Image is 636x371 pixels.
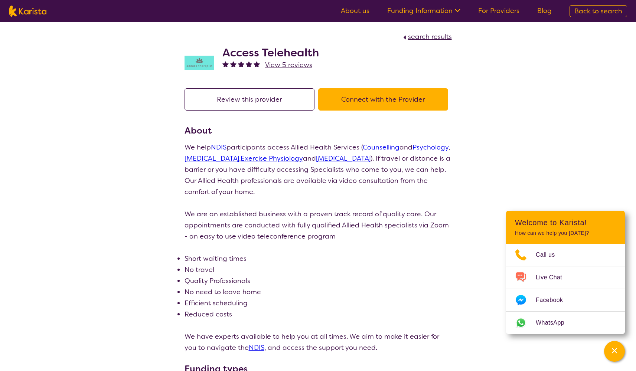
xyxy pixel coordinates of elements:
span: search results [408,32,452,41]
span: Facebook [536,295,572,306]
a: NDIS [249,343,264,352]
li: No need to leave home [185,286,452,298]
a: For Providers [478,6,519,15]
a: Back to search [570,5,627,17]
button: Review this provider [185,88,314,111]
img: Karista logo [9,6,46,17]
img: fullstar [246,61,252,67]
h3: About [185,124,452,137]
a: Counselling [363,143,399,152]
a: Funding Information [387,6,460,15]
button: Connect with the Provider [318,88,448,111]
a: Review this provider [185,95,318,104]
span: Live Chat [536,272,571,283]
img: fullstar [222,61,229,67]
p: We help participants access Allied Health Services ( and , , and ). If travel or distance is a ba... [185,142,452,197]
li: Short waiting times [185,253,452,264]
a: Psychology [412,143,449,152]
a: About us [341,6,369,15]
h2: Access Telehealth [222,46,319,59]
span: WhatsApp [536,317,573,328]
img: fullstar [230,61,237,67]
a: [MEDICAL_DATA] [316,154,371,163]
a: NDIS [211,143,226,152]
a: Web link opens in a new tab. [506,312,625,334]
button: Channel Menu [604,341,625,362]
ul: Choose channel [506,244,625,334]
span: Back to search [574,7,622,16]
span: Call us [536,249,564,260]
li: Efficient scheduling [185,298,452,309]
span: View 5 reviews [265,60,312,69]
a: [MEDICAL_DATA] [185,154,239,163]
p: We are an established business with a proven track record of quality care. Our appointments are c... [185,209,452,242]
a: View 5 reviews [265,59,312,70]
img: fullstar [254,61,260,67]
li: Quality Professionals [185,275,452,286]
a: Blog [537,6,552,15]
p: We have experts available to help you at all times. We aim to make it easier for you to navigate ... [185,331,452,353]
li: Reduced costs [185,309,452,320]
img: hzy3j6chfzohyvwdpojv.png [185,56,214,69]
p: How can we help you [DATE]? [515,230,616,236]
a: Exercise Physiology [241,154,303,163]
a: search results [401,32,452,41]
a: Connect with the Provider [318,95,452,104]
h2: Welcome to Karista! [515,218,616,227]
li: No travel [185,264,452,275]
div: Channel Menu [506,211,625,334]
img: fullstar [238,61,244,67]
